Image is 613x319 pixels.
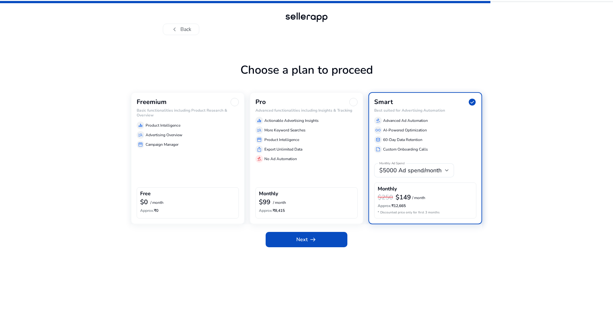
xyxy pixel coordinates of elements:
h3: $250 [378,194,393,201]
span: storefront [257,137,262,142]
p: 60-Day Data Retention [383,137,422,143]
h1: Choose a plan to proceed [131,63,482,92]
span: $5000 Ad spend/month [379,167,442,174]
span: manage_search [138,132,143,137]
mat-label: Monthly Ad Spend [379,161,405,166]
button: Nextarrow_right_alt [266,232,347,247]
h6: Advanced functionalities including Insights & Tracking [255,108,358,113]
span: storefront [138,142,143,147]
span: equalizer [257,118,262,123]
span: gavel [375,118,381,123]
p: Advanced Ad Automation [383,118,428,123]
p: * Discounted price only for first 3 months [378,210,473,215]
b: $149 [396,193,411,202]
span: gavel [257,156,262,161]
h6: ₹8,415 [259,208,354,213]
p: Advertising Overview [146,132,182,138]
p: Campaign Manager [146,142,178,147]
h6: ₹12,665 [378,204,473,208]
button: chevron_leftBack [163,24,199,35]
b: $99 [259,198,270,206]
p: Product Intelligence [264,137,299,143]
h6: Best suited for Advertising Automation [374,108,476,113]
span: Approx. [259,208,273,213]
span: summarize [375,147,381,152]
span: check_circle [468,98,476,106]
p: No Ad Automation [264,156,297,162]
h6: ₹0 [140,208,235,213]
p: Custom Onboarding Calls [383,146,428,152]
span: Next [296,236,317,243]
span: ios_share [257,147,262,152]
p: / month [150,201,163,205]
span: all_inclusive [375,128,381,133]
b: $0 [140,198,148,206]
h4: Free [140,191,151,197]
h6: Basic functionalities including Product Research & Overview [137,108,239,117]
span: equalizer [138,123,143,128]
span: database [375,137,381,142]
h3: Smart [374,98,393,106]
h3: Pro [255,98,266,106]
p: / month [412,196,425,200]
h4: Monthly [378,186,397,192]
p: Export Unlimited Data [264,146,302,152]
span: chevron_left [171,26,178,33]
h3: Freemium [137,98,167,106]
span: arrow_right_alt [309,236,317,243]
span: Approx. [378,203,391,208]
p: Product Intelligence [146,122,180,128]
p: AI-Powered Optimization [383,127,427,133]
p: Actionable Advertising Insights [264,118,319,123]
p: / month [273,201,286,205]
p: More Keyword Searches [264,127,306,133]
span: Approx. [140,208,154,213]
h4: Monthly [259,191,278,197]
span: manage_search [257,128,262,133]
